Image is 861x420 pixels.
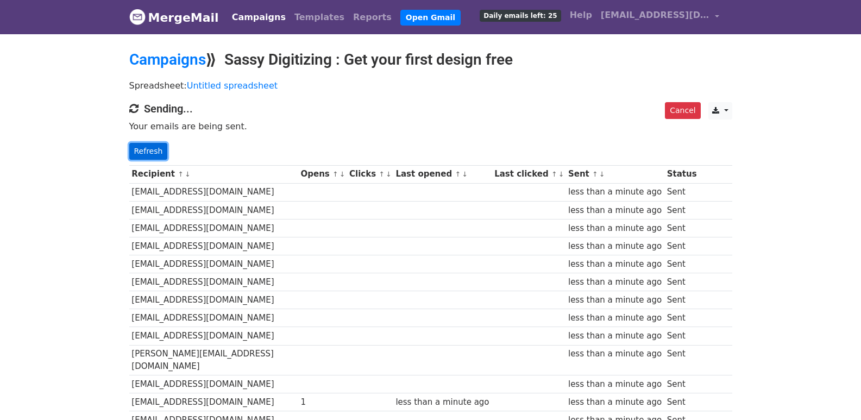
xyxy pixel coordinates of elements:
[395,396,489,409] div: less than a minute ago
[664,255,699,273] td: Sent
[568,330,662,342] div: less than a minute ago
[129,219,298,237] td: [EMAIL_ADDRESS][DOMAIN_NAME]
[664,273,699,291] td: Sent
[187,80,278,91] a: Untitled spreadsheet
[129,237,298,255] td: [EMAIL_ADDRESS][DOMAIN_NAME]
[568,204,662,217] div: less than a minute ago
[129,345,298,375] td: [PERSON_NAME][EMAIL_ADDRESS][DOMAIN_NAME]
[340,170,345,178] a: ↓
[664,327,699,345] td: Sent
[599,170,605,178] a: ↓
[807,368,861,420] iframe: Chat Widget
[565,4,596,26] a: Help
[129,273,298,291] td: [EMAIL_ADDRESS][DOMAIN_NAME]
[492,165,565,183] th: Last clicked
[568,276,662,289] div: less than a minute ago
[475,4,565,26] a: Daily emails left: 25
[462,170,468,178] a: ↓
[664,237,699,255] td: Sent
[300,396,344,409] div: 1
[393,165,492,183] th: Last opened
[568,240,662,253] div: less than a minute ago
[664,345,699,375] td: Sent
[379,170,385,178] a: ↑
[568,348,662,360] div: less than a minute ago
[129,393,298,411] td: [EMAIL_ADDRESS][DOMAIN_NAME]
[568,312,662,324] div: less than a minute ago
[568,258,662,271] div: less than a minute ago
[178,170,184,178] a: ↑
[480,10,561,22] span: Daily emails left: 25
[129,51,732,69] h2: ⟫ Sassy Digitizing : Get your first design free
[129,51,206,68] a: Campaigns
[664,375,699,393] td: Sent
[386,170,392,178] a: ↓
[332,170,338,178] a: ↑
[129,6,219,29] a: MergeMail
[129,255,298,273] td: [EMAIL_ADDRESS][DOMAIN_NAME]
[129,201,298,219] td: [EMAIL_ADDRESS][DOMAIN_NAME]
[228,7,290,28] a: Campaigns
[568,186,662,198] div: less than a minute ago
[185,170,191,178] a: ↓
[455,170,461,178] a: ↑
[664,393,699,411] td: Sent
[129,291,298,309] td: [EMAIL_ADDRESS][DOMAIN_NAME]
[558,170,564,178] a: ↓
[400,10,461,26] a: Open Gmail
[665,102,700,119] a: Cancel
[592,170,598,178] a: ↑
[298,165,347,183] th: Opens
[565,165,664,183] th: Sent
[129,309,298,327] td: [EMAIL_ADDRESS][DOMAIN_NAME]
[664,165,699,183] th: Status
[664,183,699,201] td: Sent
[129,183,298,201] td: [EMAIL_ADDRESS][DOMAIN_NAME]
[129,102,732,115] h4: Sending...
[129,165,298,183] th: Recipient
[664,219,699,237] td: Sent
[596,4,724,30] a: [EMAIL_ADDRESS][DOMAIN_NAME]
[568,396,662,409] div: less than a minute ago
[129,9,146,25] img: MergeMail logo
[349,7,396,28] a: Reports
[129,121,732,132] p: Your emails are being sent.
[568,222,662,235] div: less than a minute ago
[129,375,298,393] td: [EMAIL_ADDRESS][DOMAIN_NAME]
[568,378,662,391] div: less than a minute ago
[290,7,349,28] a: Templates
[551,170,557,178] a: ↑
[129,80,732,91] p: Spreadsheet:
[664,291,699,309] td: Sent
[347,165,393,183] th: Clicks
[601,9,709,22] span: [EMAIL_ADDRESS][DOMAIN_NAME]
[129,327,298,345] td: [EMAIL_ADDRESS][DOMAIN_NAME]
[568,294,662,306] div: less than a minute ago
[664,201,699,219] td: Sent
[664,309,699,327] td: Sent
[129,143,168,160] a: Refresh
